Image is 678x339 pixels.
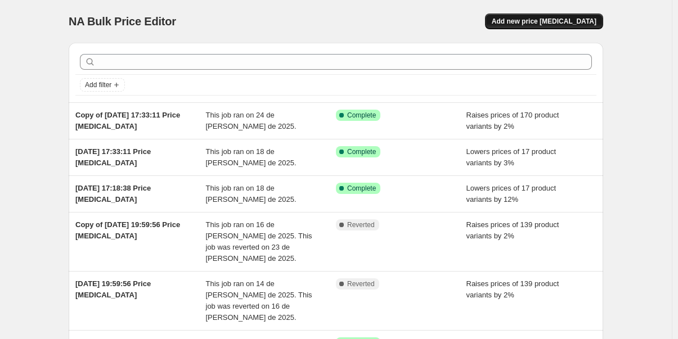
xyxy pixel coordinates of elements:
span: Raises prices of 170 product variants by 2% [466,111,559,130]
span: This job ran on 14 de [PERSON_NAME] de 2025. This job was reverted on 16 de [PERSON_NAME] de 2025. [206,279,312,322]
span: Raises prices of 139 product variants by 2% [466,279,559,299]
span: Copy of [DATE] 19:59:56 Price [MEDICAL_DATA] [75,220,180,240]
span: Lowers prices of 17 product variants by 12% [466,184,556,204]
span: This job ran on 18 de [PERSON_NAME] de 2025. [206,147,297,167]
span: This job ran on 18 de [PERSON_NAME] de 2025. [206,184,297,204]
span: This job ran on 24 de [PERSON_NAME] de 2025. [206,111,297,130]
span: [DATE] 17:33:11 Price [MEDICAL_DATA] [75,147,151,167]
span: Add filter [85,80,111,89]
span: Raises prices of 139 product variants by 2% [466,220,559,240]
span: [DATE] 17:18:38 Price [MEDICAL_DATA] [75,184,151,204]
button: Add filter [80,78,125,92]
button: Add new price [MEDICAL_DATA] [485,13,603,29]
span: Reverted [347,279,375,288]
span: Add new price [MEDICAL_DATA] [492,17,596,26]
span: NA Bulk Price Editor [69,15,176,28]
span: Lowers prices of 17 product variants by 3% [466,147,556,167]
span: This job ran on 16 de [PERSON_NAME] de 2025. This job was reverted on 23 de [PERSON_NAME] de 2025. [206,220,312,263]
span: Complete [347,111,376,120]
span: Complete [347,147,376,156]
span: [DATE] 19:59:56 Price [MEDICAL_DATA] [75,279,151,299]
span: Reverted [347,220,375,229]
span: Complete [347,184,376,193]
span: Copy of [DATE] 17:33:11 Price [MEDICAL_DATA] [75,111,180,130]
